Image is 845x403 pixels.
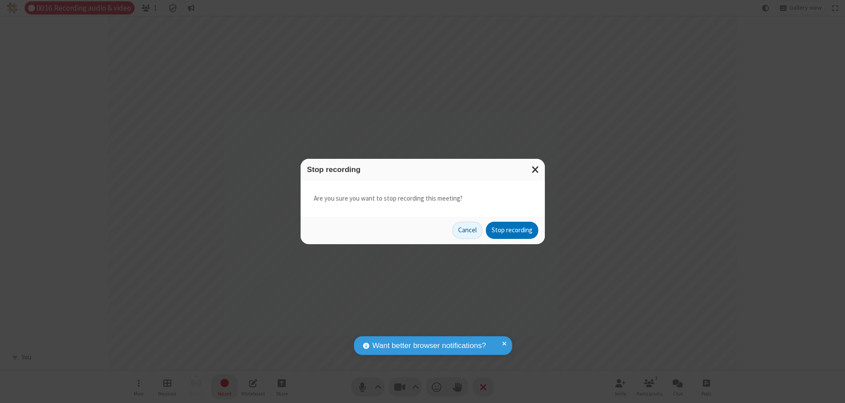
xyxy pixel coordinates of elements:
button: Cancel [452,222,482,239]
button: Close modal [526,159,545,180]
button: Stop recording [486,222,538,239]
span: Want better browser notifications? [372,340,486,352]
h3: Stop recording [307,165,538,174]
div: Are you sure you want to stop recording this meeting? [301,180,545,217]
